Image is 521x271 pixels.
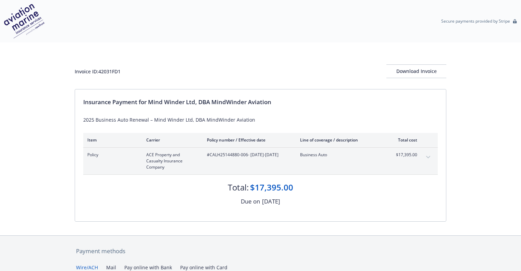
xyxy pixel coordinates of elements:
div: Insurance Payment for Mind Winder Ltd, DBA MindWinder Aviation [83,98,438,107]
span: Business Auto [300,152,381,158]
div: 2025 Business Auto Renewal – Mind Winder Ltd, DBA MindWinder Aviation [83,116,438,123]
div: PolicyACE Property and Casualty Insurance Company#CALH25144880-006- [DATE]-[DATE]Business Auto$17... [83,148,438,174]
span: Policy [87,152,135,158]
div: Total: [228,182,249,193]
div: Invoice ID: 42031FD1 [75,68,121,75]
div: Total cost [392,137,417,143]
div: Download Invoice [386,65,446,78]
span: $17,395.00 [392,152,417,158]
div: Carrier [146,137,196,143]
div: Line of coverage / description [300,137,381,143]
button: expand content [423,152,434,163]
div: Payment methods [76,247,445,256]
div: [DATE] [262,197,280,206]
div: Due on [241,197,260,206]
button: Download Invoice [386,64,446,78]
span: ACE Property and Casualty Insurance Company [146,152,196,170]
div: Item [87,137,135,143]
div: Policy number / Effective date [207,137,289,143]
span: #CALH25144880-006 - [DATE]-[DATE] [207,152,289,158]
p: Secure payments provided by Stripe [441,18,510,24]
div: $17,395.00 [250,182,293,193]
